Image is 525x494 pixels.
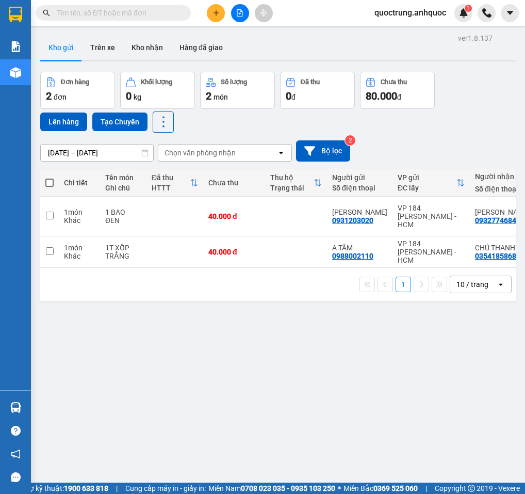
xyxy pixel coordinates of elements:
span: 1 [466,5,470,12]
span: notification [11,449,21,459]
div: Ghi chú [105,184,141,192]
strong: 1900 633 818 [64,484,108,492]
div: 1 món [64,244,95,252]
input: Tìm tên, số ĐT hoặc mã đơn [57,7,178,19]
button: Đơn hàng2đơn [40,72,115,109]
span: Cung cấp máy in - giấy in: [125,483,206,494]
span: món [214,93,228,101]
span: kg [134,93,141,101]
button: Kho nhận [123,35,171,60]
span: quoctrung.anhquoc [366,6,454,19]
div: Chi tiết [64,179,95,187]
img: solution-icon [10,41,21,52]
div: 0988002110 [332,252,373,260]
div: Đã thu [301,78,320,86]
span: đ [291,93,296,101]
span: copyright [468,485,475,492]
div: Khối lượng [141,78,172,86]
span: ⚪️ [338,486,341,490]
div: 1 món [64,208,95,216]
span: file-add [236,9,243,17]
div: ĐC lấy [398,184,456,192]
div: Khác [64,252,95,260]
img: phone-icon [482,8,491,18]
div: Tên món [105,173,141,182]
button: Trên xe [82,35,123,60]
th: Toggle SortBy [392,169,470,197]
div: Chưa thu [208,179,260,187]
div: HTTT [152,184,190,192]
strong: 0369 525 060 [373,484,418,492]
img: warehouse-icon [10,402,21,413]
button: 1 [396,277,411,292]
span: 2 [206,90,211,102]
button: file-add [231,4,249,22]
div: Người gửi [332,173,387,182]
div: Số điện thoại [332,184,387,192]
span: | [116,483,118,494]
div: 40.000 đ [208,212,260,220]
div: VP 184 [PERSON_NAME] - HCM [398,240,465,264]
svg: open [277,149,285,157]
button: Bộ lọc [296,140,350,162]
span: Miền Nam [208,483,335,494]
div: Thu hộ [270,173,314,182]
img: logo-vxr [9,7,22,22]
button: Lên hàng [40,113,87,131]
div: ver 1.8.137 [458,33,493,44]
div: 0354185868 [475,252,516,260]
span: Hỗ trợ kỹ thuật: [13,483,108,494]
button: Kho gửi [40,35,82,60]
div: 10 / trang [456,279,488,290]
svg: open [497,280,505,289]
input: Select a date range. [41,145,153,161]
span: caret-down [505,8,515,18]
strong: 0708 023 035 - 0935 103 250 [241,484,335,492]
div: 40.000 đ [208,248,260,256]
span: đ [397,93,401,101]
button: Đã thu0đ [280,72,355,109]
div: Trạng thái [270,184,314,192]
span: message [11,472,21,482]
span: đơn [54,93,67,101]
span: search [43,9,50,17]
span: 80.000 [366,90,397,102]
div: Đơn hàng [61,78,89,86]
button: aim [255,4,273,22]
div: VP gửi [398,173,456,182]
div: Đã thu [152,173,190,182]
div: A TÂM [332,244,387,252]
div: 0931203020 [332,216,373,225]
div: VP 184 [PERSON_NAME] - HCM [398,204,465,229]
span: 0 [126,90,132,102]
button: plus [207,4,225,22]
span: 2 [46,90,52,102]
button: caret-down [501,4,519,22]
div: Khác [64,216,95,225]
div: Số lượng [221,78,247,86]
div: Chọn văn phòng nhận [165,148,236,158]
sup: 1 [465,5,472,12]
sup: 2 [345,135,355,146]
span: 0 [286,90,291,102]
th: Toggle SortBy [265,169,327,197]
button: Hàng đã giao [171,35,231,60]
button: Số lượng2món [200,72,275,109]
img: warehouse-icon [10,67,21,78]
span: plus [212,9,220,17]
button: Khối lượng0kg [120,72,195,109]
div: 1T XỐP TRẮNG [105,244,141,260]
th: Toggle SortBy [146,169,203,197]
span: aim [260,9,267,17]
span: Miền Bắc [343,483,418,494]
div: ANH LINH [332,208,387,216]
div: 1 BAO ĐEN [105,208,141,225]
span: | [425,483,427,494]
div: 0932774684 [475,216,516,225]
img: icon-new-feature [459,8,468,18]
button: Chưa thu80.000đ [360,72,435,109]
div: Chưa thu [381,78,407,86]
span: question-circle [11,426,21,436]
button: Tạo Chuyến [92,113,147,131]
